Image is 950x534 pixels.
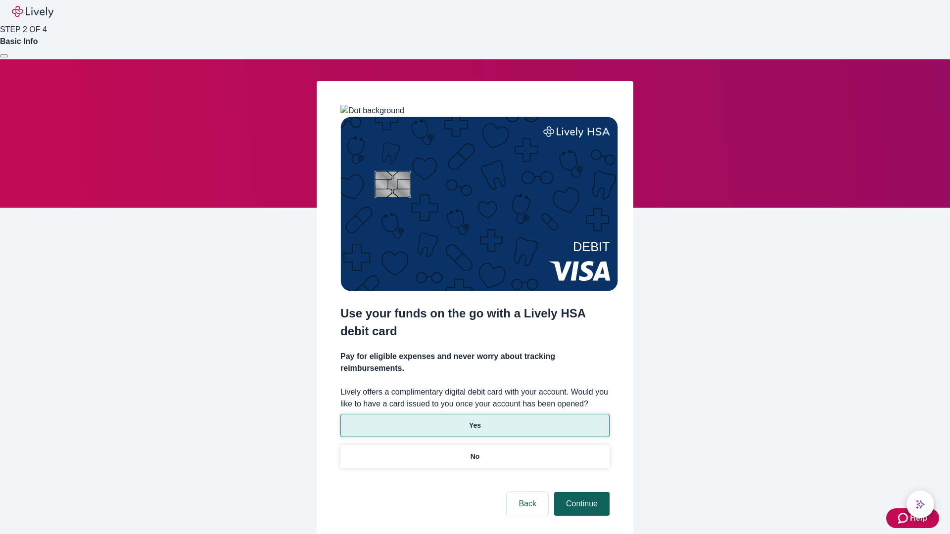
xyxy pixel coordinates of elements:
button: chat [906,490,934,518]
svg: Lively AI Assistant [915,499,925,509]
img: Lively [12,6,53,18]
label: Lively offers a complimentary digital debit card with your account. Would you like to have a card... [340,386,610,410]
svg: Zendesk support icon [898,512,910,524]
p: Yes [469,420,481,431]
button: Continue [554,492,610,516]
h2: Use your funds on the go with a Lively HSA debit card [340,305,610,340]
img: Dot background [340,105,404,117]
button: Back [507,492,548,516]
img: Debit card [340,117,618,291]
p: No [471,451,480,462]
button: Yes [340,414,610,437]
h4: Pay for eligible expenses and never worry about tracking reimbursements. [340,351,610,374]
button: No [340,445,610,468]
span: Help [910,512,927,524]
button: Zendesk support iconHelp [886,508,939,528]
